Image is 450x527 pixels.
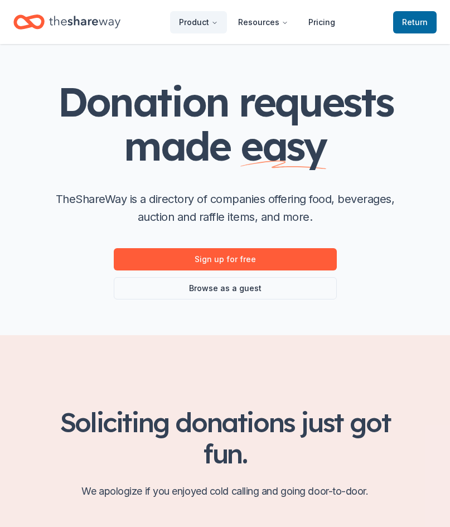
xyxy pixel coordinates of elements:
[393,11,437,33] a: Return
[229,11,297,33] button: Resources
[13,9,120,35] a: Home
[47,482,404,500] p: We apologize if you enjoyed cold calling and going door-to-door.
[47,190,404,226] p: TheShareWay is a directory of companies offering food, beverages, auction and raffle items, and m...
[13,80,437,168] h1: Donation requests made
[170,9,344,35] nav: Main
[240,120,326,171] span: easy
[114,277,337,299] a: Browse as a guest
[402,16,428,29] span: Return
[299,11,344,33] a: Pricing
[170,11,227,33] button: Product
[47,407,404,469] h2: Soliciting donations just got fun.
[114,248,337,270] a: Sign up for free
